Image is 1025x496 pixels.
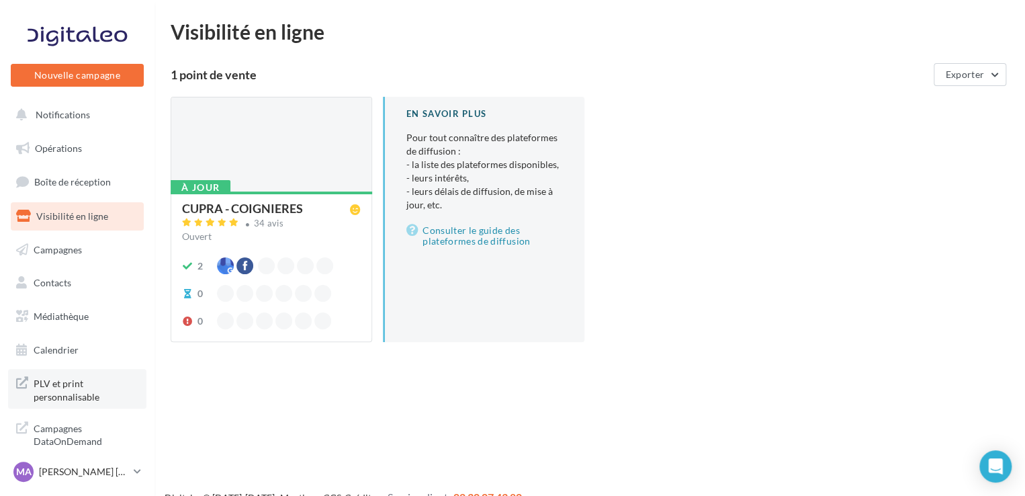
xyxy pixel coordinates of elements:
div: CUPRA - COIGNIERES [182,202,303,214]
a: Opérations [8,134,146,163]
div: 1 point de vente [171,69,928,81]
p: [PERSON_NAME] [PERSON_NAME] [39,465,128,479]
a: 34 avis [182,216,361,233]
div: Visibilité en ligne [171,22,1009,42]
p: Pour tout connaître des plateformes de diffusion : [406,131,563,212]
span: Calendrier [34,344,79,356]
div: 0 [197,315,203,328]
li: - leurs intérêts, [406,171,563,185]
a: PLV et print personnalisable [8,369,146,409]
a: Campagnes [8,236,146,264]
a: Contacts [8,269,146,297]
a: Visibilité en ligne [8,202,146,231]
button: Nouvelle campagne [11,64,144,87]
div: 0 [197,287,203,300]
div: En savoir plus [406,108,563,120]
span: PLV et print personnalisable [34,374,138,403]
div: 34 avis [254,219,283,228]
span: Campagnes DataOnDemand [34,419,138,448]
li: - la liste des plateformes disponibles, [406,158,563,171]
div: À jour [171,180,230,195]
span: Contacts [34,277,71,288]
button: Exporter [934,63,1006,86]
a: MA [PERSON_NAME] [PERSON_NAME] [11,459,144,485]
a: Campagnes DataOnDemand [8,414,146,454]
div: 2 [197,259,203,273]
a: Boîte de réception [8,167,146,196]
li: - leurs délais de diffusion, de mise à jour, etc. [406,185,563,212]
a: Médiathèque [8,302,146,331]
span: MA [16,465,32,479]
span: Exporter [945,69,984,80]
span: Campagnes [34,243,82,255]
div: Open Intercom Messenger [979,450,1012,483]
a: Calendrier [8,336,146,364]
span: Notifications [36,109,90,120]
span: Boîte de réception [34,176,111,188]
span: Médiathèque [34,311,89,322]
a: Consulter le guide des plateformes de diffusion [406,222,563,249]
span: Visibilité en ligne [36,210,108,222]
span: Opérations [35,142,82,154]
span: Ouvert [182,231,212,242]
button: Notifications [8,101,141,129]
